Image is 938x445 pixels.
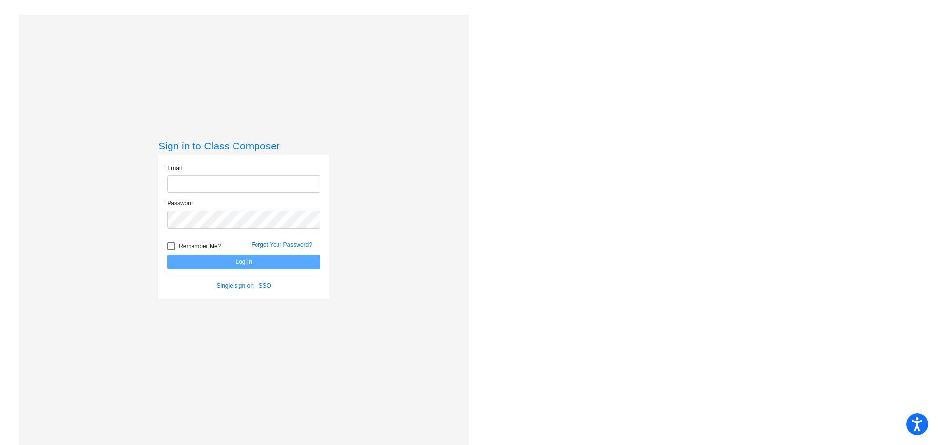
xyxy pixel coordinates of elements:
[167,255,320,269] button: Log In
[167,199,193,208] label: Password
[251,241,312,248] a: Forgot Your Password?
[167,164,182,172] label: Email
[179,240,221,252] span: Remember Me?
[217,282,271,289] a: Single sign on - SSO
[158,140,329,152] h3: Sign in to Class Composer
